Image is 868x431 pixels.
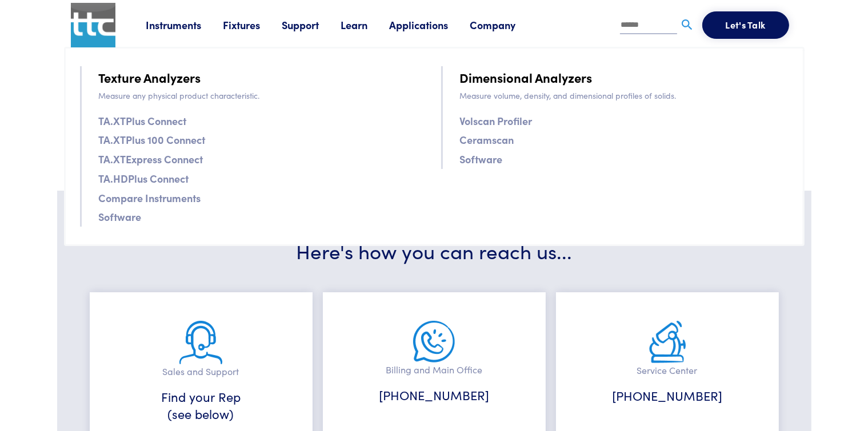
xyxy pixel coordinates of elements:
p: Measure any physical product characteristic. [99,89,427,102]
a: Dimensional Analyzers [460,67,593,87]
a: Instruments [146,18,223,32]
p: Measure volume, density, and dimensional profiles of solids. [460,89,789,102]
a: Software [99,208,142,225]
a: Software [460,151,503,167]
a: Volscan Profiler [460,112,533,129]
p: Service Center [585,363,750,378]
a: Texture Analyzers [99,67,201,87]
a: TA.XTPlus Connect [99,112,187,129]
a: Learn [341,18,390,32]
a: TA.HDPlus Connect [99,170,189,187]
img: main-office.png [413,321,455,362]
a: TA.XTExpress Connect [99,151,203,167]
a: Company [470,18,538,32]
h3: Here's how you can reach us... [91,236,777,264]
img: ttc_logo_1x1_v1.0.png [71,3,115,47]
h6: [PHONE_NUMBER] [585,387,750,405]
p: Sales and Support [118,364,284,379]
a: Applications [390,18,470,32]
a: Compare Instruments [99,190,201,206]
button: Let's Talk [702,11,789,39]
a: Support [282,18,341,32]
img: service.png [649,321,686,363]
h6: [PHONE_NUMBER] [351,386,517,404]
a: TA.XTPlus 100 Connect [99,131,206,148]
a: Ceramscan [460,131,514,148]
img: sales-and-support.png [179,321,222,364]
p: Billing and Main Office [351,362,517,377]
a: Fixtures [223,18,282,32]
h6: Find your Rep (see below) [118,388,284,424]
